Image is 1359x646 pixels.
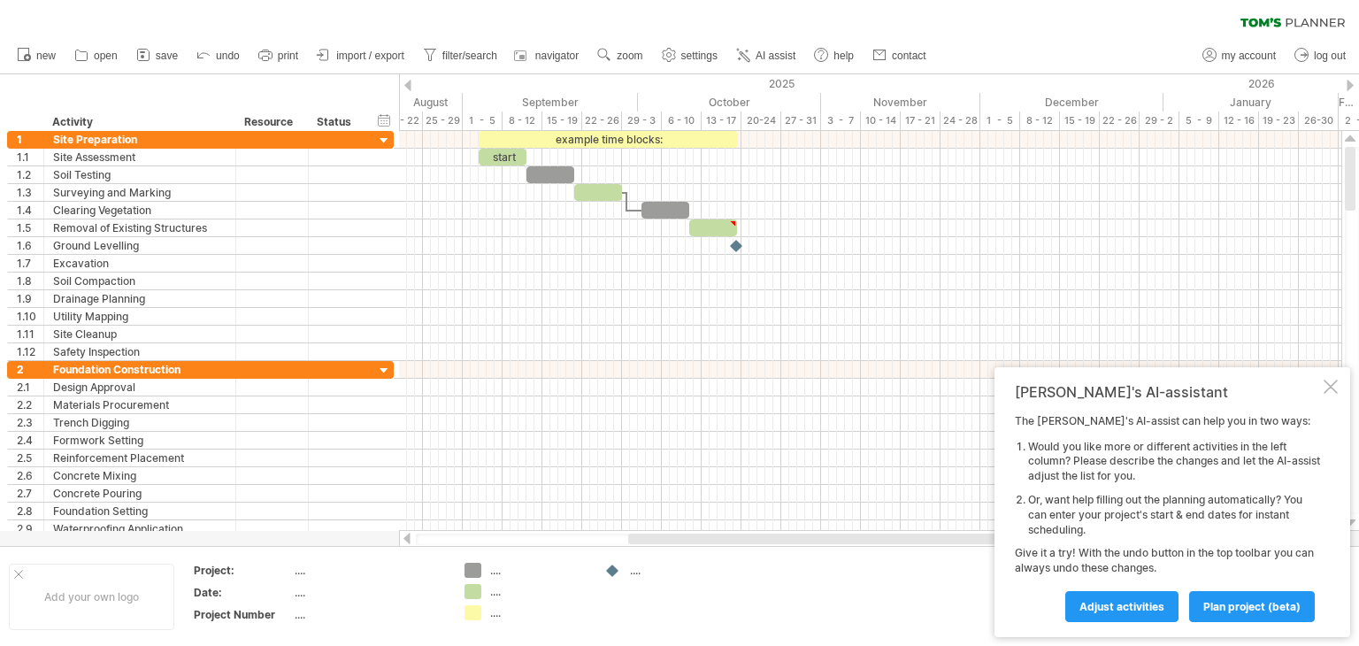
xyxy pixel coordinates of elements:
[194,607,291,622] div: Project Number
[295,607,443,622] div: ....
[810,44,859,67] a: help
[295,563,443,578] div: ....
[17,184,43,201] div: 1.3
[317,113,356,131] div: Status
[53,290,226,307] div: Drainage Planning
[17,432,43,449] div: 2.4
[17,237,43,254] div: 1.6
[53,361,226,378] div: Foundation Construction
[156,50,178,62] span: save
[657,44,723,67] a: settings
[463,112,503,130] div: 1 - 5
[542,112,582,130] div: 15 - 19
[1189,591,1315,622] a: plan project (beta)
[490,605,587,620] div: ....
[423,112,463,130] div: 25 - 29
[53,184,226,201] div: Surveying and Marking
[442,50,497,62] span: filter/search
[1198,44,1281,67] a: my account
[980,93,1163,112] div: December 2025
[1015,383,1320,401] div: [PERSON_NAME]'s AI-assistant
[490,563,587,578] div: ....
[53,149,226,165] div: Site Assessment
[1020,112,1060,130] div: 8 - 12
[53,255,226,272] div: Excavation
[216,50,240,62] span: undo
[1179,112,1219,130] div: 5 - 9
[741,112,781,130] div: 20-24
[582,112,622,130] div: 22 - 26
[53,520,226,537] div: Waterproofing Application
[53,308,226,325] div: Utility Mapping
[278,50,298,62] span: print
[53,414,226,431] div: Trench Digging
[756,50,795,62] span: AI assist
[617,50,642,62] span: zoom
[254,44,303,67] a: print
[53,485,226,502] div: Concrete Pouring
[53,379,226,396] div: Design Approval
[53,467,226,484] div: Concrete Mixing
[94,50,118,62] span: open
[781,112,821,130] div: 27 - 31
[1060,112,1100,130] div: 15 - 19
[17,343,43,360] div: 1.12
[17,131,43,148] div: 1
[17,379,43,396] div: 2.1
[833,50,854,62] span: help
[622,112,662,130] div: 29 - 3
[132,44,183,67] a: save
[732,44,801,67] a: AI assist
[503,112,542,130] div: 8 - 12
[53,131,226,148] div: Site Preparation
[17,485,43,502] div: 2.7
[52,113,226,131] div: Activity
[53,166,226,183] div: Soil Testing
[53,326,226,342] div: Site Cleanup
[821,112,861,130] div: 3 - 7
[901,112,941,130] div: 17 - 21
[1222,50,1276,62] span: my account
[312,44,410,67] a: import / export
[194,585,291,600] div: Date:
[17,467,43,484] div: 2.6
[479,131,738,148] div: example time blocks:
[1100,112,1140,130] div: 22 - 26
[36,50,56,62] span: new
[17,273,43,289] div: 1.8
[17,326,43,342] div: 1.11
[17,520,43,537] div: 2.9
[892,50,926,62] span: contact
[53,237,226,254] div: Ground Levelling
[53,202,226,219] div: Clearing Vegetation
[1203,600,1301,613] span: plan project (beta)
[17,149,43,165] div: 1.1
[463,93,638,112] div: September 2025
[1219,112,1259,130] div: 12 - 16
[53,343,226,360] div: Safety Inspection
[630,563,726,578] div: ....
[17,414,43,431] div: 2.3
[17,396,43,413] div: 2.2
[17,361,43,378] div: 2
[53,396,226,413] div: Materials Procurement
[53,273,226,289] div: Soil Compaction
[1028,440,1320,484] li: Would you like more or different activities in the left column? Please describe the changes and l...
[53,503,226,519] div: Foundation Setting
[53,450,226,466] div: Reinforcement Placement
[868,44,932,67] a: contact
[1163,93,1339,112] div: January 2026
[1259,112,1299,130] div: 19 - 23
[681,50,718,62] span: settings
[593,44,648,67] a: zoom
[1065,591,1179,622] a: Adjust activities
[17,255,43,272] div: 1.7
[980,112,1020,130] div: 1 - 5
[295,585,443,600] div: ....
[702,112,741,130] div: 13 - 17
[17,219,43,236] div: 1.5
[336,50,404,62] span: import / export
[244,113,298,131] div: Resource
[821,93,980,112] div: November 2025
[490,584,587,599] div: ....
